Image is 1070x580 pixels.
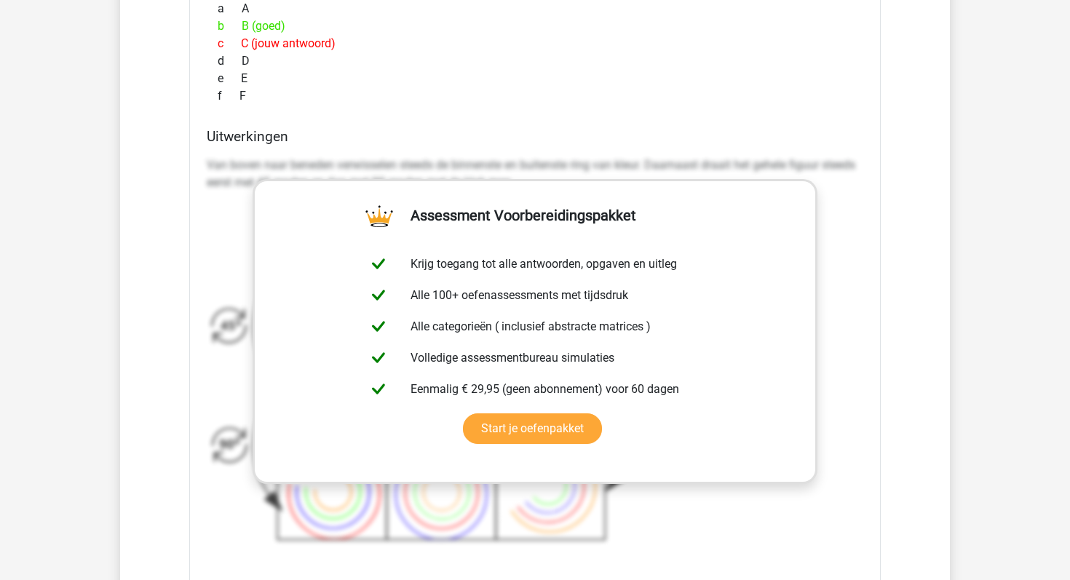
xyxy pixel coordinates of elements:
[207,35,863,52] div: C (jouw antwoord)
[463,413,602,444] a: Start je oefenpakket
[207,128,863,145] h4: Uitwerkingen
[218,87,239,105] span: f
[207,87,863,105] div: F
[218,35,241,52] span: c
[207,156,863,191] p: Van boven naar beneden verwisselen steeds de binnenste en buitenste ring van kleur. Daarnaast dra...
[218,70,241,87] span: e
[218,52,242,70] span: d
[207,70,863,87] div: E
[207,52,863,70] div: D
[218,17,242,35] span: b
[207,17,863,35] div: B (goed)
